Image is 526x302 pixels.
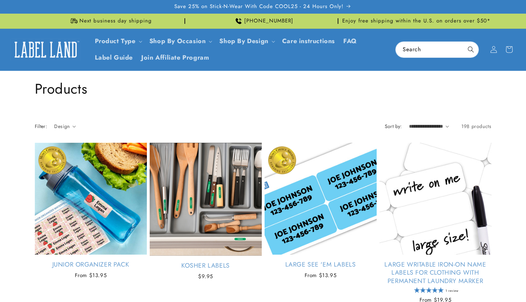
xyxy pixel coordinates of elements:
[95,54,133,62] span: Label Guide
[11,39,81,60] img: Label Land
[265,261,377,269] a: Large See 'em Labels
[341,14,492,28] div: Announcement
[343,37,357,45] span: FAQ
[35,261,147,269] a: Junior Organizer Pack
[378,269,519,295] iframe: Gorgias Floating Chat
[219,36,268,46] a: Shop By Design
[35,123,47,130] h2: Filter:
[149,37,206,45] span: Shop By Occasion
[215,33,278,49] summary: Shop By Design
[339,33,361,49] a: FAQ
[54,123,76,130] summary: Design (0 selected)
[385,123,402,130] label: Sort by:
[145,33,215,49] summary: Shop By Occasion
[174,3,344,10] span: Save 25% on Stick-N-Wear With Code COOL25 - 24 Hours Only!
[95,36,136,46] a: Product Type
[379,261,492,285] a: Large Writable Iron-On Name Labels for Clothing with Permanent Laundry Marker
[54,123,70,130] span: Design
[278,33,339,49] a: Care instructions
[91,33,145,49] summary: Product Type
[137,49,213,66] a: Join Affiliate Program
[463,42,479,57] button: Search
[150,262,262,270] a: Kosher Labels
[35,14,185,28] div: Announcement
[188,14,338,28] div: Announcement
[35,80,492,98] h1: Products
[91,49,137,66] a: Label Guide
[244,18,293,25] span: [PHONE_NUMBER]
[282,37,335,45] span: Care instructions
[79,18,152,25] span: Next business day shipping
[342,18,491,25] span: Enjoy free shipping within the U.S. on orders over $50*
[141,54,209,62] span: Join Affiliate Program
[8,36,84,63] a: Label Land
[461,123,491,130] span: 198 products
